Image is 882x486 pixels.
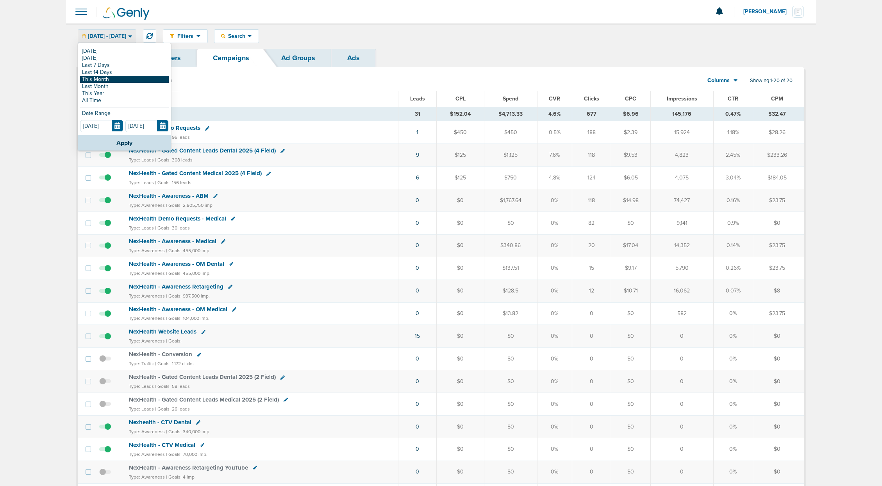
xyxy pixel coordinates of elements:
td: 0 [572,302,611,325]
small: Type: Leads [129,406,154,412]
td: 0.07% [713,280,753,302]
a: 9 [416,152,419,158]
small: | Goals: 58 leads [155,384,190,389]
td: 4,075 [650,167,713,189]
td: $0 [611,461,650,483]
a: Dashboard [78,49,145,67]
td: 0% [713,461,753,483]
td: $0 [753,438,804,461]
td: 582 [650,302,713,325]
span: Impressions [667,95,697,102]
a: 0 [416,468,419,475]
td: 0 [650,393,713,416]
span: NexHealth - Awareness - OM Dental [129,260,224,267]
td: $0 [437,234,484,257]
td: $1,125 [484,144,537,167]
td: $4,713.33 [484,107,537,121]
td: $0 [611,302,650,325]
small: | Goals: 156 leads [155,180,191,185]
small: | Goals: 30 leads [155,225,190,231]
td: $0 [437,325,484,348]
td: $0 [611,393,650,416]
td: $0 [437,393,484,416]
td: $0 [753,325,804,348]
td: $14.98 [611,189,650,212]
small: Type: Leads [129,180,154,185]
td: 0% [713,325,753,348]
span: NexHealth Website Leads [129,328,196,335]
td: 188 [572,121,611,144]
td: $17.04 [611,234,650,257]
small: | Goals: [166,338,182,344]
button: Apply [78,135,171,151]
td: $137.51 [484,257,537,280]
td: 0% [537,348,572,370]
td: $340.86 [484,234,537,257]
a: 0 [416,242,419,249]
td: 82 [572,212,611,234]
td: 0% [537,302,572,325]
span: NexHealth - Gated Content Leads Dental 2025 (4 Field) [129,147,276,154]
small: | Goals: 104,000 imp. [166,316,209,321]
td: $0 [753,370,804,393]
td: $2.39 [611,121,650,144]
td: $0 [484,438,537,461]
span: NexHealth - Awareness - ABM [129,192,209,199]
a: 0 [416,287,419,294]
td: 0% [537,325,572,348]
td: $0 [437,415,484,438]
td: 0% [537,438,572,461]
td: 12 [572,280,611,302]
small: Type: Awareness [129,271,165,276]
td: $0 [484,461,537,483]
td: 0% [537,461,572,483]
a: Offers [145,49,197,67]
td: 9,141 [650,212,713,234]
td: 0 [650,461,713,483]
td: 14,352 [650,234,713,257]
span: CPC [625,95,636,102]
td: 0 [572,415,611,438]
td: $0 [437,348,484,370]
td: 0 [650,370,713,393]
td: $0 [753,415,804,438]
td: 0 [650,415,713,438]
td: $0 [437,257,484,280]
td: $450 [484,121,537,144]
td: 4.8% [537,167,572,189]
small: Type: Awareness [129,429,165,434]
small: Type: Leads [129,384,154,389]
td: $0 [437,461,484,483]
td: 1.18% [713,121,753,144]
td: 3.04% [713,167,753,189]
a: This Year [80,90,169,97]
td: 0% [537,189,572,212]
span: NexHealth - Awareness - Medical [129,238,216,245]
small: Type: Traffic [129,361,154,366]
small: | Goals: 1,172 clicks [155,361,194,366]
td: TOTALS [124,107,398,121]
td: $128.5 [484,280,537,302]
td: $0 [611,438,650,461]
small: | Goals: 2,805,750 imp. [166,203,214,208]
td: $23.75 [753,234,804,257]
span: CTR [728,95,738,102]
td: $9.17 [611,257,650,280]
td: $0 [437,212,484,234]
td: 0% [713,415,753,438]
td: 0.9% [713,212,753,234]
td: 7.6% [537,144,572,167]
td: $10.71 [611,280,650,302]
span: [PERSON_NAME] [743,9,792,14]
td: 0 [572,393,611,416]
span: CPM [771,95,783,102]
a: Campaigns [197,49,265,67]
td: 4.6% [537,107,572,121]
a: 0 [416,423,419,430]
span: [DATE] - [DATE] [88,34,126,39]
span: Search [225,33,248,39]
td: 20 [572,234,611,257]
small: | Goals: 308 leads [155,157,193,163]
div: Date Range [80,111,169,120]
td: $9.53 [611,144,650,167]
